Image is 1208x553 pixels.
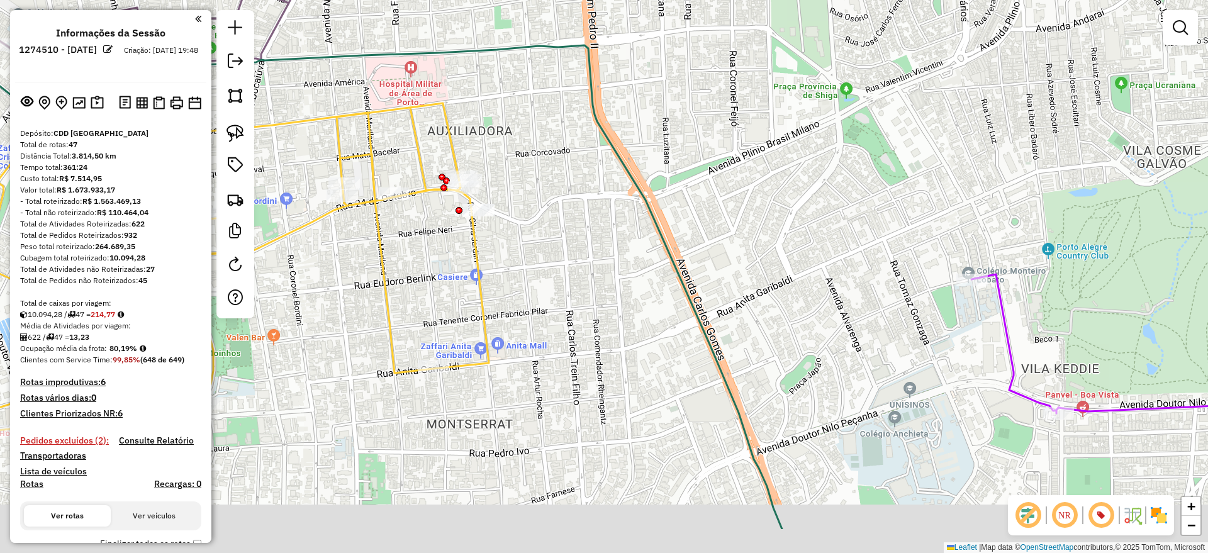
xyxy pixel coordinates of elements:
[20,435,109,446] h4: Pedidos excluídos (2):
[20,332,201,343] div: 622 / 47 =
[20,355,113,364] span: Clientes com Service Time:
[1013,500,1043,530] span: Exibir deslocamento
[20,184,201,196] div: Valor total:
[226,125,244,142] img: Selecionar atividades - laço
[20,162,201,173] div: Tempo total:
[131,219,145,228] strong: 622
[1168,15,1193,40] a: Exibir filtros
[91,392,96,403] strong: 0
[53,128,148,138] strong: CDD [GEOGRAPHIC_DATA]
[82,196,141,206] strong: R$ 1.563.469,13
[57,185,115,194] strong: R$ 1.673.933,17
[20,450,201,461] h4: Transportadoras
[20,207,201,218] div: - Total não roteirizado:
[116,93,133,113] button: Logs desbloquear sessão
[19,44,97,55] h6: 1274510 - [DATE]
[20,344,107,353] span: Ocupação média da frota:
[20,479,43,489] a: Rotas
[118,408,123,419] strong: 6
[1021,543,1074,552] a: OpenStreetMap
[1182,497,1200,516] a: Zoom in
[69,140,77,149] strong: 47
[979,543,981,552] span: |
[186,94,204,112] button: Disponibilidade de veículos
[223,48,248,77] a: Exportar sessão
[154,479,201,489] h4: Recargas: 0
[223,252,248,280] a: Reroteirizar Sessão
[109,253,145,262] strong: 10.094,28
[95,242,135,251] strong: 264.689,35
[146,264,155,274] strong: 27
[463,204,495,216] div: Atividade não roteirizada - BOSKE PRODUCOES DE E
[20,311,28,318] i: Cubagem total roteirizado
[91,310,115,319] strong: 214,77
[70,94,88,111] button: Otimizar todas as rotas
[20,218,201,230] div: Total de Atividades Roteirizadas:
[20,241,201,252] div: Peso total roteirizado:
[118,311,124,318] i: Meta Caixas/viagem: 242,33 Diferença: -27,56
[20,320,201,332] div: Média de Atividades por viagem:
[119,45,203,56] div: Criação: [DATE] 19:48
[133,94,150,111] button: Visualizar relatório de Roteirização
[20,128,201,139] div: Depósito:
[20,333,28,341] i: Total de Atividades
[101,376,106,388] strong: 6
[20,309,201,320] div: 10.094,28 / 47 =
[103,45,113,54] em: Alterar nome da sessão
[223,152,248,181] a: Vincular Rótulos
[59,174,102,183] strong: R$ 7.514,95
[1122,505,1143,525] img: Fluxo de ruas
[20,252,201,264] div: Cubagem total roteirizado:
[97,208,148,217] strong: R$ 110.464,04
[119,435,194,446] h4: Consulte Relatório
[140,355,184,364] strong: (648 de 649)
[20,150,201,162] div: Distância Total:
[20,264,201,275] div: Total de Atividades não Roteirizadas:
[20,173,201,184] div: Custo total:
[193,540,201,548] input: Finalizar todas as rotas
[167,94,186,112] button: Imprimir Rotas
[226,87,244,104] img: Selecionar atividades - polígono
[111,505,198,527] button: Ver veículos
[150,94,167,112] button: Visualizar Romaneio
[18,92,36,113] button: Exibir sessão original
[124,230,137,240] strong: 932
[53,93,70,113] button: Adicionar Atividades
[138,276,147,285] strong: 45
[67,311,75,318] i: Total de rotas
[221,186,249,213] a: Criar rota
[46,333,54,341] i: Total de rotas
[24,505,111,527] button: Ver rotas
[140,345,146,352] em: Média calculada utilizando a maior ocupação (%Peso ou %Cubagem) de cada rota da sessão. Rotas cro...
[100,537,201,550] label: Finalizar todas as rotas
[20,377,201,388] h4: Rotas improdutivas:
[1049,500,1080,530] span: Ocultar NR
[195,11,201,26] a: Clique aqui para minimizar o painel
[20,196,201,207] div: - Total roteirizado:
[20,408,201,419] h4: Clientes Priorizados NR:
[72,151,116,160] strong: 3.814,50 km
[20,275,201,286] div: Total de Pedidos não Roteirizados:
[223,15,248,43] a: Nova sessão e pesquisa
[63,162,87,172] strong: 361:24
[36,93,53,113] button: Centralizar mapa no depósito ou ponto de apoio
[223,218,248,247] a: Criar modelo
[947,543,977,552] a: Leaflet
[1187,498,1195,514] span: +
[20,139,201,150] div: Total de rotas:
[1086,500,1116,530] span: Exibir número da rota
[69,332,89,342] strong: 13,23
[1187,517,1195,533] span: −
[944,542,1208,553] div: Map data © contributors,© 2025 TomTom, Microsoft
[113,355,140,364] strong: 99,85%
[20,230,201,241] div: Total de Pedidos Roteirizados:
[56,27,165,39] h4: Informações da Sessão
[1182,516,1200,535] a: Zoom out
[109,344,137,353] strong: 80,19%
[20,393,201,403] h4: Rotas vários dias:
[226,191,244,208] img: Criar rota
[20,466,201,477] h4: Lista de veículos
[88,93,106,113] button: Painel de Sugestão
[20,298,201,309] div: Total de caixas por viagem:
